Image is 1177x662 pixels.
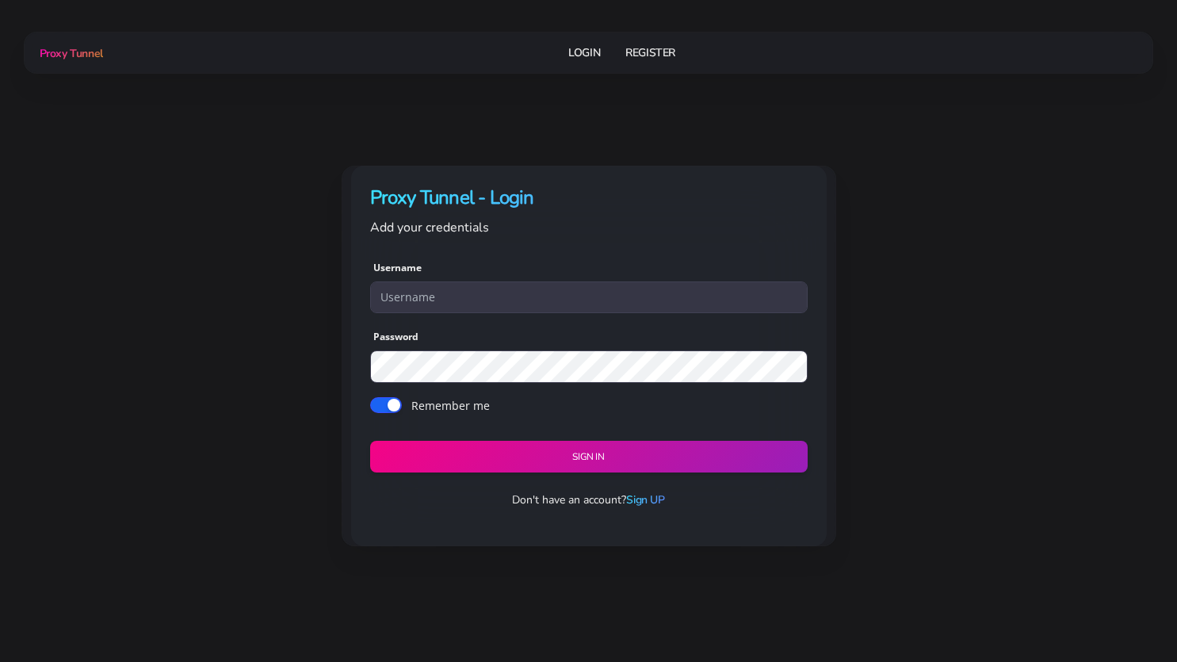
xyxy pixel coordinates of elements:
[626,492,664,507] a: Sign UP
[373,330,418,344] label: Password
[370,281,808,313] input: Username
[373,261,422,275] label: Username
[1086,571,1157,642] iframe: Webchat Widget
[370,441,808,473] button: Sign in
[370,217,808,238] p: Add your credentials
[40,46,103,61] span: Proxy Tunnel
[625,38,675,67] a: Register
[568,38,600,67] a: Login
[36,40,103,66] a: Proxy Tunnel
[411,397,490,414] label: Remember me
[357,492,820,508] p: Don't have an account?
[370,185,808,211] h4: Proxy Tunnel - Login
